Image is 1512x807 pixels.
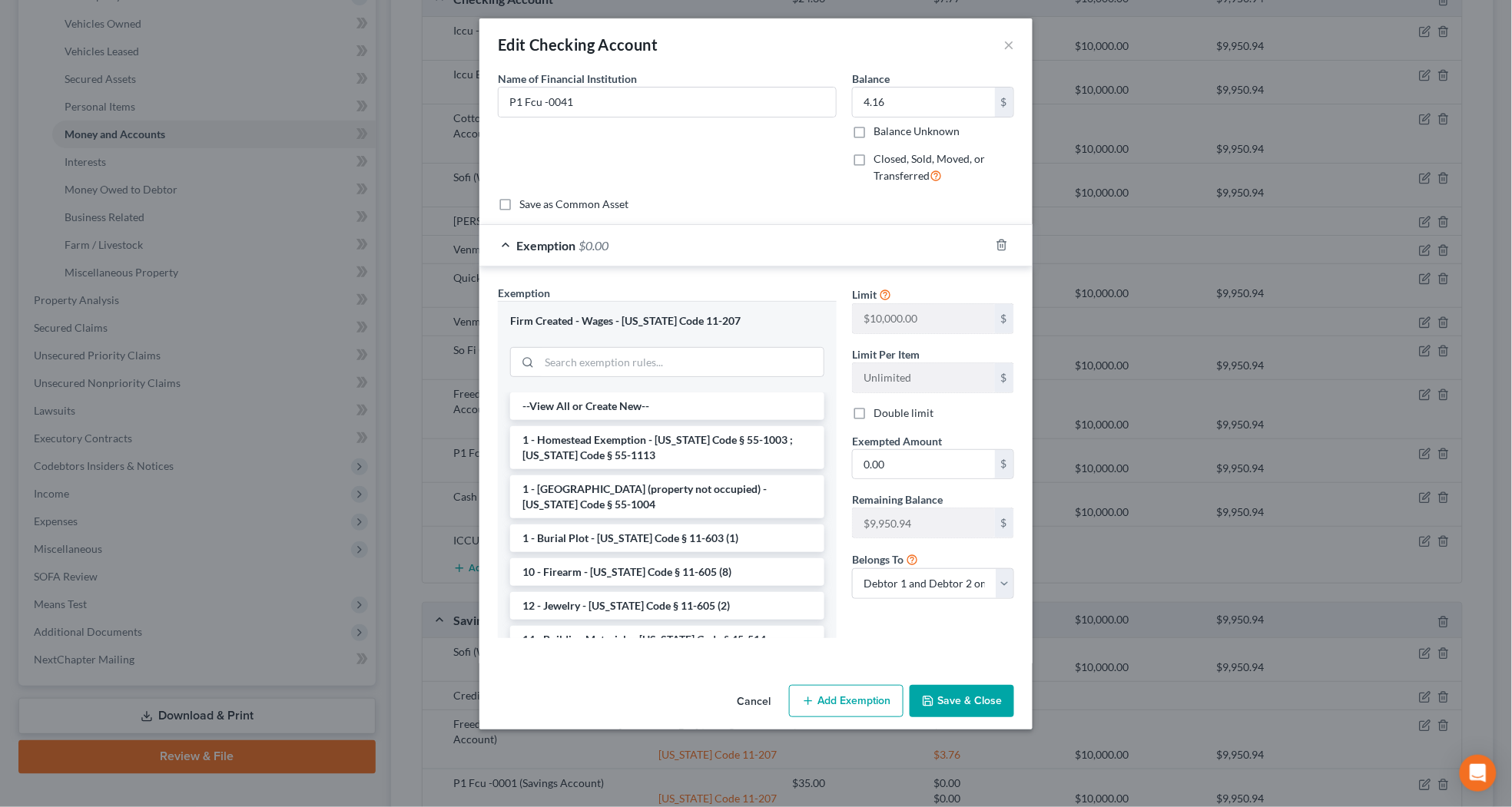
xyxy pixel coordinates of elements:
div: $ [995,363,1013,392]
button: × [1003,35,1014,54]
button: Cancel [724,686,783,717]
li: 1 - Burial Plot - [US_STATE] Code § 11-603 (1) [510,524,824,552]
span: Belongs To [852,553,904,566]
input: 0.00 [853,88,995,117]
input: 0.00 [853,450,995,479]
div: $ [995,304,1013,333]
span: Exempted Amount [852,435,942,448]
input: Enter name... [499,88,836,117]
label: Save as Common Asset [519,197,628,212]
div: $ [995,88,1013,117]
input: -- [853,304,995,333]
li: --View All or Create New-- [510,392,824,420]
button: Save & Close [910,685,1014,717]
label: Balance [852,71,890,87]
div: $ [995,508,1013,537]
button: Add Exemption [789,685,904,717]
label: Remaining Balance [852,491,943,508]
li: 10 - Firearm - [US_STATE] Code § 11-605 (8) [510,558,824,586]
label: Limit Per Item [852,346,920,362]
li: 1 - Homestead Exemption - [US_STATE] Code § 55-1003 ; [US_STATE] Code § 55-1113 [510,426,824,469]
input: -- [853,508,995,537]
span: Closed, Sold, Moved, or Transferred [874,152,985,182]
span: Name of Financial Institution [498,72,637,85]
li: 1 - [GEOGRAPHIC_DATA] (property not occupied) - [US_STATE] Code § 55-1004 [510,475,824,518]
label: Double limit [874,405,933,421]
li: 14 - Building Materials - [US_STATE] Code § 45-514 [510,626,824,653]
div: Open Intercom Messenger [1460,755,1497,792]
input: Search exemption rules... [539,348,824,377]
span: Exemption [498,286,550,299]
label: Balance Unknown [874,124,960,139]
div: Firm Created - Wages - [US_STATE] Code 11-207 [510,314,824,329]
span: $0.00 [579,238,608,253]
div: $ [995,450,1013,479]
input: -- [853,363,995,392]
span: Exemption [516,238,575,253]
div: Edit Checking Account [498,34,658,55]
li: 12 - Jewelry - [US_STATE] Code § 11-605 (2) [510,592,824,620]
span: Limit [852,288,877,301]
